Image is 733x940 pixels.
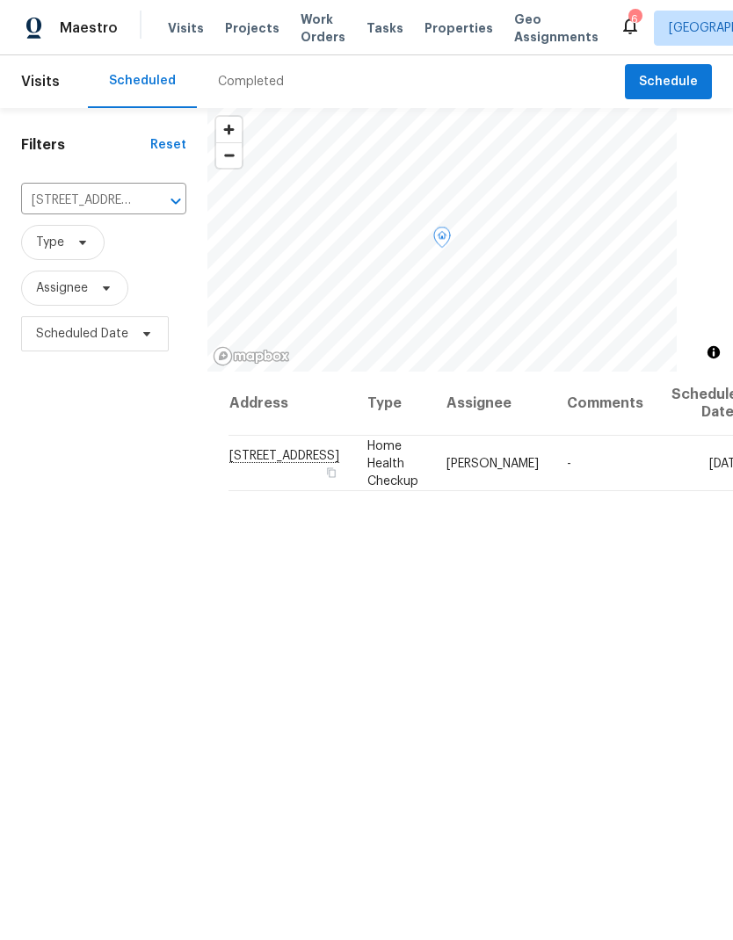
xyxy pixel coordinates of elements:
button: Zoom out [216,142,242,168]
span: Home Health Checkup [367,439,418,487]
button: Open [163,189,188,213]
div: 6 [628,11,641,28]
div: Completed [218,73,284,90]
div: Map marker [433,227,451,254]
span: - [567,457,571,469]
h1: Filters [21,136,150,154]
span: Maestro [60,19,118,37]
span: Toggle attribution [708,343,719,362]
button: Zoom in [216,117,242,142]
span: Type [36,234,64,251]
span: Properties [425,19,493,37]
span: Tasks [366,22,403,34]
span: Scheduled Date [36,325,128,343]
div: Scheduled [109,72,176,90]
span: [PERSON_NAME] [446,457,539,469]
th: Assignee [432,372,553,436]
span: Zoom out [216,143,242,168]
button: Schedule [625,64,712,100]
span: Geo Assignments [514,11,599,46]
span: Projects [225,19,279,37]
span: Assignee [36,279,88,297]
button: Copy Address [323,464,339,480]
th: Address [229,372,353,436]
th: Comments [553,372,657,436]
input: Search for an address... [21,187,137,214]
span: Visits [168,19,204,37]
span: Schedule [639,71,698,93]
canvas: Map [207,108,677,372]
th: Type [353,372,432,436]
span: Work Orders [301,11,345,46]
span: Visits [21,62,60,101]
a: Mapbox homepage [213,346,290,366]
button: Toggle attribution [703,342,724,363]
div: Reset [150,136,186,154]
